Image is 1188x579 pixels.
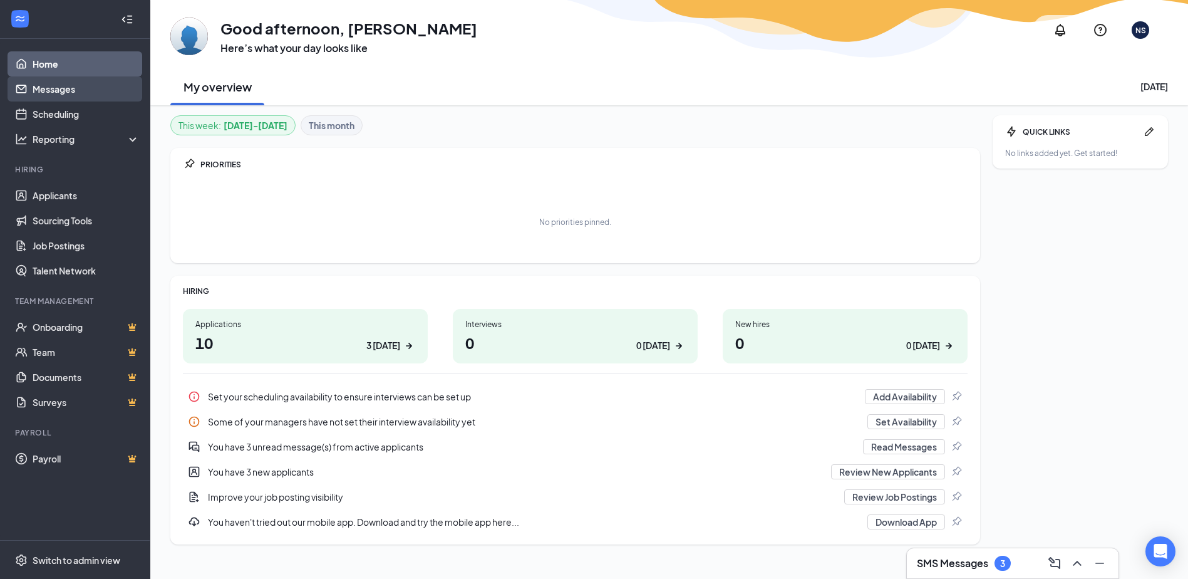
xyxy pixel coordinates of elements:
[1145,536,1175,566] div: Open Intercom Messenger
[1140,80,1168,93] div: [DATE]
[183,409,968,434] div: Some of your managers have not set their interview availability yet
[865,389,945,404] button: Add Availability
[183,79,252,95] h2: My overview
[723,309,968,363] a: New hires00 [DATE]ArrowRight
[950,516,963,528] svg: Pin
[188,491,200,503] svg: DocumentAdd
[1005,148,1155,159] div: No links added yet. Get started!
[188,390,200,403] svg: Info
[735,319,955,330] div: New hires
[453,309,698,363] a: Interviews00 [DATE]ArrowRight
[1005,125,1018,138] svg: Bolt
[1092,556,1107,571] svg: Minimize
[950,415,963,428] svg: Pin
[220,41,477,55] h3: Here’s what your day looks like
[195,332,415,353] h1: 10
[208,441,855,453] div: You have 3 unread message(s) from active applicants
[33,554,120,566] div: Switch to admin view
[15,296,137,306] div: Team Management
[33,233,140,258] a: Job Postings
[183,484,968,509] a: DocumentAddImprove your job posting visibilityReview Job PostingsPin
[1000,558,1005,569] div: 3
[224,118,287,132] b: [DATE] - [DATE]
[220,18,477,39] h1: Good afternoon, [PERSON_NAME]
[33,208,140,233] a: Sourcing Tools
[183,434,968,459] a: DoubleChatActiveYou have 3 unread message(s) from active applicantsRead MessagesPin
[183,286,968,296] div: HIRING
[906,339,940,352] div: 0 [DATE]
[1043,553,1063,573] button: ComposeMessage
[15,164,137,175] div: Hiring
[1143,125,1155,138] svg: Pen
[33,365,140,390] a: DocumentsCrown
[33,390,140,415] a: SurveysCrown
[188,441,200,453] svg: DoubleChatActive
[183,509,968,535] a: DownloadYou haven't tried out our mobile app. Download and try the mobile app here...Download AppPin
[14,13,26,25] svg: WorkstreamLogo
[1053,23,1068,38] svg: Notifications
[33,183,140,208] a: Applicants
[863,439,945,454] button: Read Messages
[539,217,611,227] div: No priorities pinned.
[844,489,945,504] button: Review Job Postings
[183,384,968,409] a: InfoSet your scheduling availability to ensure interviews can be set upAdd AvailabilityPin
[950,491,963,503] svg: Pin
[183,384,968,409] div: Set your scheduling availability to ensure interviews can be set up
[917,556,988,570] h3: SMS Messages
[183,459,968,484] div: You have 3 new applicants
[178,118,287,132] div: This week :
[867,514,945,529] button: Download App
[465,332,685,353] h1: 0
[1135,25,1146,36] div: NS
[208,415,860,428] div: Some of your managers have not set their interview availability yet
[403,340,415,352] svg: ArrowRight
[195,319,415,330] div: Applications
[943,340,955,352] svg: ArrowRight
[1088,553,1108,573] button: Minimize
[188,466,200,478] svg: UserEntity
[33,340,140,365] a: TeamCrown
[208,466,824,478] div: You have 3 new applicants
[1093,23,1108,38] svg: QuestionInfo
[950,390,963,403] svg: Pin
[200,159,968,170] div: PRIORITIES
[183,484,968,509] div: Improve your job posting visibility
[673,340,685,352] svg: ArrowRight
[33,76,140,102] a: Messages
[1066,553,1086,573] button: ChevronUp
[1070,556,1085,571] svg: ChevronUp
[15,133,28,145] svg: Analysis
[15,427,137,438] div: Payroll
[465,319,685,330] div: Interviews
[309,118,354,132] b: This month
[831,464,945,479] button: Review New Applicants
[1047,556,1062,571] svg: ComposeMessage
[183,158,195,170] svg: Pin
[183,434,968,459] div: You have 3 unread message(s) from active applicants
[950,441,963,453] svg: Pin
[121,13,133,26] svg: Collapse
[183,309,428,363] a: Applications103 [DATE]ArrowRight
[183,509,968,535] div: You haven't tried out our mobile app. Download and try the mobile app here...
[208,390,857,403] div: Set your scheduling availability to ensure interviews can be set up
[15,554,28,566] svg: Settings
[33,446,140,471] a: PayrollCrown
[183,409,968,434] a: InfoSome of your managers have not set their interview availability yetSet AvailabilityPin
[636,339,670,352] div: 0 [DATE]
[33,102,140,127] a: Scheduling
[33,258,140,283] a: Talent Network
[1023,127,1138,137] div: QUICK LINKS
[33,315,140,340] a: OnboardingCrown
[366,339,400,352] div: 3 [DATE]
[188,516,200,528] svg: Download
[170,18,208,55] img: Niko Spasic
[208,491,837,503] div: Improve your job posting visibility
[33,133,140,145] div: Reporting
[735,332,955,353] h1: 0
[208,516,860,528] div: You haven't tried out our mobile app. Download and try the mobile app here...
[188,415,200,428] svg: Info
[33,51,140,76] a: Home
[950,466,963,478] svg: Pin
[183,459,968,484] a: UserEntityYou have 3 new applicantsReview New ApplicantsPin
[867,414,945,429] button: Set Availability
